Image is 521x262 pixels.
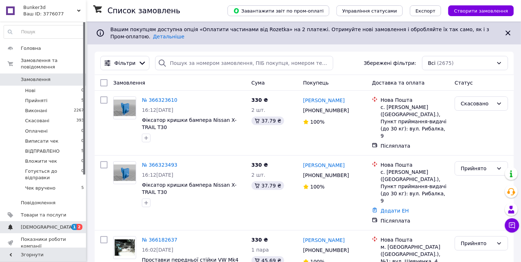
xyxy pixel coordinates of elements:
[21,57,86,70] span: Замовлення та повідомлення
[23,11,86,17] div: Ваш ID: 3776077
[25,148,59,154] span: ВІДПРАВЛЕНО
[336,5,403,16] button: Управління статусами
[461,239,493,247] div: Прийнято
[71,224,77,230] span: 1
[303,237,345,244] a: [PERSON_NAME]
[381,168,449,204] div: с. [PERSON_NAME] ([GEOGRAPHIC_DATA].), Пункт приймання-видачі (до 30 кг): вул. Рибалка, 9
[107,6,180,15] h1: Список замовлень
[21,212,66,218] span: Товари та послуги
[416,8,436,14] span: Експорт
[505,218,519,233] button: Чат з покупцем
[81,97,84,104] span: 5
[25,138,58,144] span: Виписати чек
[252,80,265,86] span: Cума
[81,148,84,154] span: 5
[113,161,136,184] a: Фото товару
[81,128,84,134] span: 0
[381,142,449,149] div: Післяплата
[25,97,47,104] span: Прийняті
[252,97,268,103] span: 330 ₴
[252,181,284,190] div: 37.79 ₴
[4,25,84,38] input: Пошук
[310,119,325,125] span: 100%
[81,168,84,181] span: 0
[25,108,47,114] span: Виконані
[25,158,57,165] span: Вложити чек
[142,97,177,103] a: № 366323610
[252,172,266,178] span: 2 шт.
[142,107,173,113] span: 16:12[DATE]
[21,200,56,206] span: Повідомлення
[114,100,136,116] img: Фото товару
[25,118,49,124] span: Скасовані
[252,237,268,243] span: 330 ₴
[142,172,173,178] span: 16:12[DATE]
[81,158,84,165] span: 0
[21,45,41,52] span: Головна
[381,161,449,168] div: Нова Пошта
[153,34,185,39] a: Детальніше
[110,27,489,39] span: Вашим покупцям доступна опція «Оплатити частинами від Rozetka» на 2 платежі. Отримуйте нові замов...
[342,8,397,14] span: Управління статусами
[233,8,324,14] span: Завантажити звіт по пром-оплаті
[437,60,454,66] span: (2675)
[114,59,135,67] span: Фільтри
[252,247,269,253] span: 1 пара
[381,104,449,139] div: с. [PERSON_NAME] ([GEOGRAPHIC_DATA].), Пункт приймання-видачі (до 30 кг): вул. Рибалка, 9
[25,185,56,191] span: Чек вручено
[25,87,35,94] span: Нові
[81,138,84,144] span: 0
[142,162,177,168] a: № 366323493
[310,184,325,190] span: 100%
[113,80,145,86] span: Замовлення
[381,217,449,224] div: Післяплата
[455,80,473,86] span: Статус
[303,162,345,169] a: [PERSON_NAME]
[410,5,441,16] button: Експорт
[21,76,51,83] span: Замовлення
[81,87,84,94] span: 0
[381,236,449,243] div: Нова Пошта
[21,224,74,230] span: [DEMOGRAPHIC_DATA]
[114,239,136,256] img: Фото товару
[114,165,136,181] img: Фото товару
[155,56,333,70] input: Пошук за номером замовлення, ПІБ покупця, номером телефону, Email, номером накладної
[77,224,82,230] span: 2
[252,116,284,125] div: 37.79 ₴
[302,245,350,255] div: [PHONE_NUMBER]
[302,105,350,115] div: [PHONE_NUMBER]
[461,165,493,172] div: Прийнято
[372,80,425,86] span: Доставка та оплата
[381,96,449,104] div: Нова Пошта
[113,236,136,259] a: Фото товару
[142,247,173,253] span: 16:02[DATE]
[23,4,77,11] span: Bunker3d
[142,117,236,130] a: Фіксатор кришки бампера Nissan X-TRAIL T30
[364,59,416,67] span: Збережені фільтри:
[381,208,409,214] a: Додати ЕН
[303,80,329,86] span: Покупець
[113,96,136,119] a: Фото товару
[142,237,177,243] a: № 366182637
[428,59,436,67] span: Всі
[81,185,84,191] span: 5
[448,5,514,16] button: Створити замовлення
[21,236,66,249] span: Показники роботи компанії
[461,100,493,108] div: Скасовано
[303,97,345,104] a: [PERSON_NAME]
[228,5,329,16] button: Завантажити звіт по пром-оплаті
[142,182,236,195] a: Фіксатор кришки бампера Nissan X-TRAIL T30
[252,107,266,113] span: 2 шт.
[252,162,268,168] span: 330 ₴
[454,8,508,14] span: Створити замовлення
[25,168,81,181] span: Готується до відправки
[25,128,48,134] span: Оплачені
[76,118,84,124] span: 393
[302,170,350,180] div: [PHONE_NUMBER]
[74,108,84,114] span: 2267
[441,8,514,13] a: Створити замовлення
